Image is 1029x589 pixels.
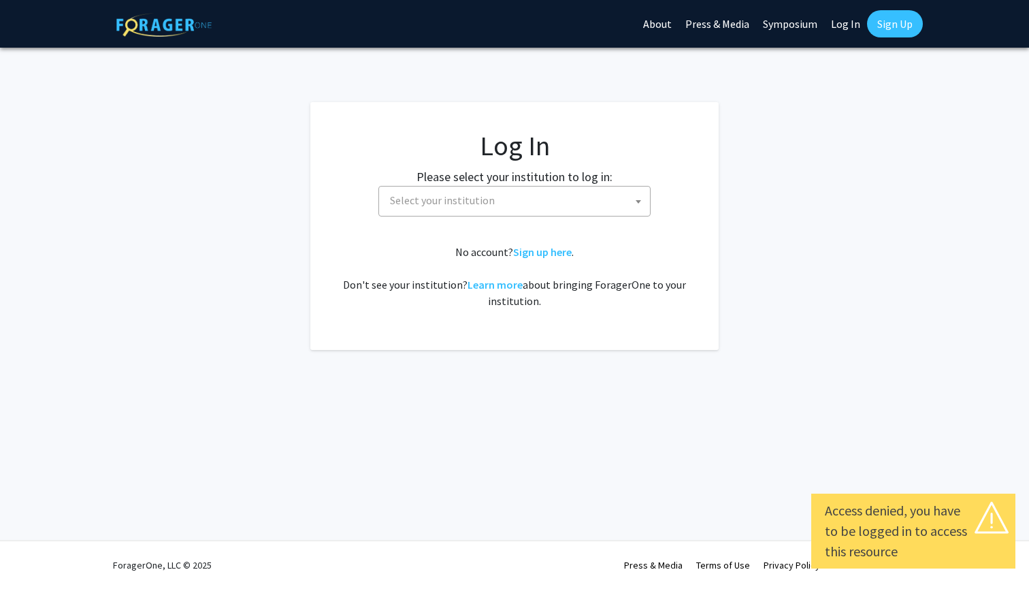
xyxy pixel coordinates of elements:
[867,10,923,37] a: Sign Up
[338,244,691,309] div: No account? . Don't see your institution? about bringing ForagerOne to your institution.
[116,13,212,37] img: ForagerOne Logo
[513,245,572,259] a: Sign up here
[696,559,750,571] a: Terms of Use
[390,193,495,207] span: Select your institution
[416,168,612,186] label: Please select your institution to log in:
[338,129,691,162] h1: Log In
[113,541,212,589] div: ForagerOne, LLC © 2025
[764,559,820,571] a: Privacy Policy
[468,278,523,291] a: Learn more about bringing ForagerOne to your institution
[624,559,683,571] a: Press & Media
[825,500,1002,562] div: Access denied, you have to be logged in to access this resource
[378,186,651,217] span: Select your institution
[385,187,650,214] span: Select your institution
